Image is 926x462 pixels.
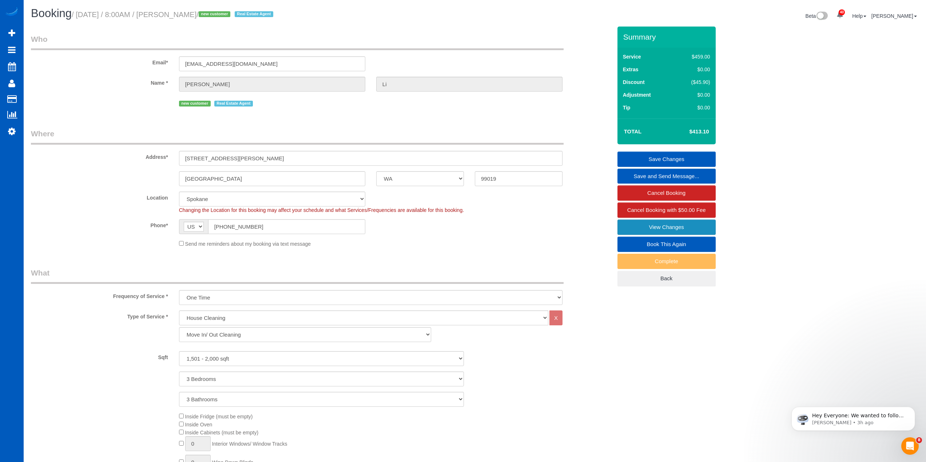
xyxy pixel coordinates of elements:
[199,11,230,17] span: new customer
[25,310,174,320] label: Type of Service *
[25,77,174,87] label: Name *
[32,28,126,35] p: Message from Ellie, sent 3h ago
[25,219,174,229] label: Phone*
[623,104,631,111] label: Tip
[617,271,716,286] a: Back
[623,79,645,86] label: Discount
[196,11,275,19] span: /
[25,290,174,300] label: Frequency of Service *
[72,11,275,19] small: / [DATE] / 8:00AM / [PERSON_NAME]
[676,66,710,73] div: $0.00
[676,53,710,60] div: $459.00
[31,128,564,145] legend: Where
[676,91,710,99] div: $0.00
[179,101,211,107] span: new customer
[617,237,716,252] a: Book This Again
[25,351,174,361] label: Sqft
[852,13,866,19] a: Help
[617,220,716,235] a: View Changes
[623,53,641,60] label: Service
[185,414,253,419] span: Inside Fridge (must be empty)
[214,101,253,107] span: Real Estate Agent
[25,192,174,201] label: Location
[916,437,922,443] span: 8
[475,171,563,186] input: Zip Code*
[871,13,917,19] a: [PERSON_NAME]
[32,21,124,99] span: Hey Everyone: We wanted to follow up and let you know we have been closely monitoring the account...
[31,268,564,284] legend: What
[185,241,311,247] span: Send me reminders about my booking via text message
[780,391,926,442] iframe: Intercom notifications message
[179,207,464,213] span: Changing the Location for this booking may affect your schedule and what Services/Frequencies are...
[617,202,716,218] a: Cancel Booking with $50.00 Fee
[235,11,273,17] span: Real Estate Agent
[816,12,828,21] img: New interface
[806,13,828,19] a: Beta
[833,7,847,23] a: 40
[623,33,712,41] h3: Summary
[212,441,287,447] span: Interior Windows/ Window Tracks
[25,151,174,161] label: Address*
[617,185,716,201] a: Cancel Booking
[676,79,710,86] div: ($45.90)
[624,128,642,134] strong: Total
[627,207,706,213] span: Cancel Booking with $50.00 Fee
[617,152,716,167] a: Save Changes
[623,66,639,73] label: Extras
[185,422,212,427] span: Inside Oven
[179,77,365,92] input: First Name*
[25,56,174,66] label: Email*
[376,77,563,92] input: Last Name*
[31,34,564,50] legend: Who
[185,430,259,435] span: Inside Cabinets (must be empty)
[179,171,365,186] input: City*
[617,169,716,184] a: Save and Send Message...
[208,219,365,234] input: Phone*
[667,129,709,135] h4: $413.10
[31,7,72,20] span: Booking
[676,104,710,111] div: $0.00
[623,91,651,99] label: Adjustment
[4,7,19,17] img: Automaid Logo
[179,56,365,71] input: Email*
[901,437,919,455] iframe: Intercom live chat
[839,9,845,15] span: 40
